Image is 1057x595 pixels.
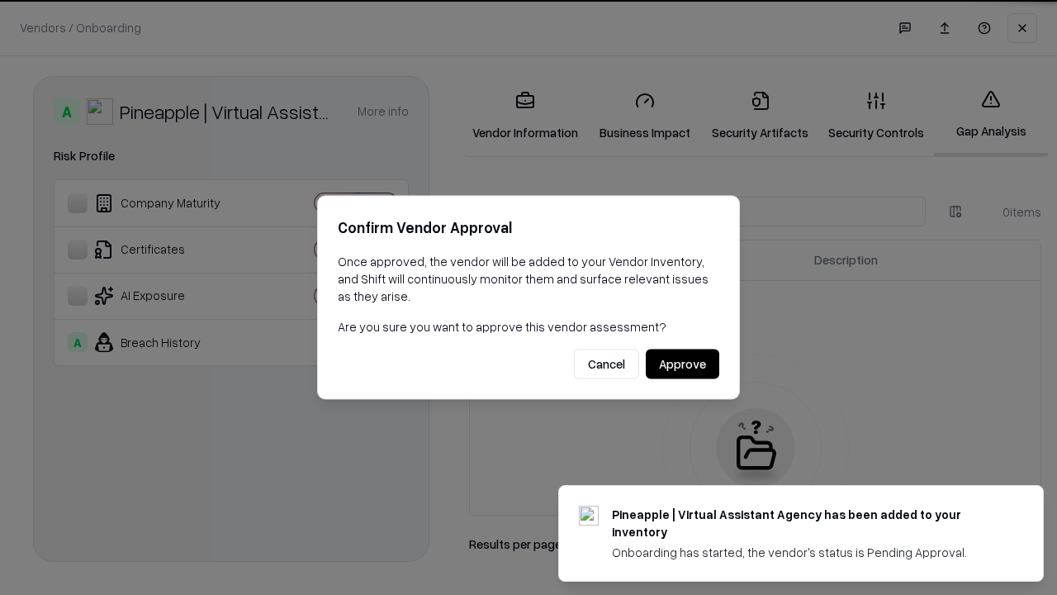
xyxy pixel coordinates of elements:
img: trypineapple.com [579,506,599,526]
button: Cancel [574,350,639,379]
h2: Confirm Vendor Approval [338,216,719,240]
div: Pineapple | Virtual Assistant Agency has been added to your inventory [612,506,1003,540]
div: Onboarding has started, the vendor's status is Pending Approval. [612,544,1003,561]
button: Approve [646,350,719,379]
p: Are you sure you want to approve this vendor assessment? [338,318,719,336]
p: Once approved, the vendor will be added to your Vendor Inventory, and Shift will continuously mon... [338,253,719,305]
